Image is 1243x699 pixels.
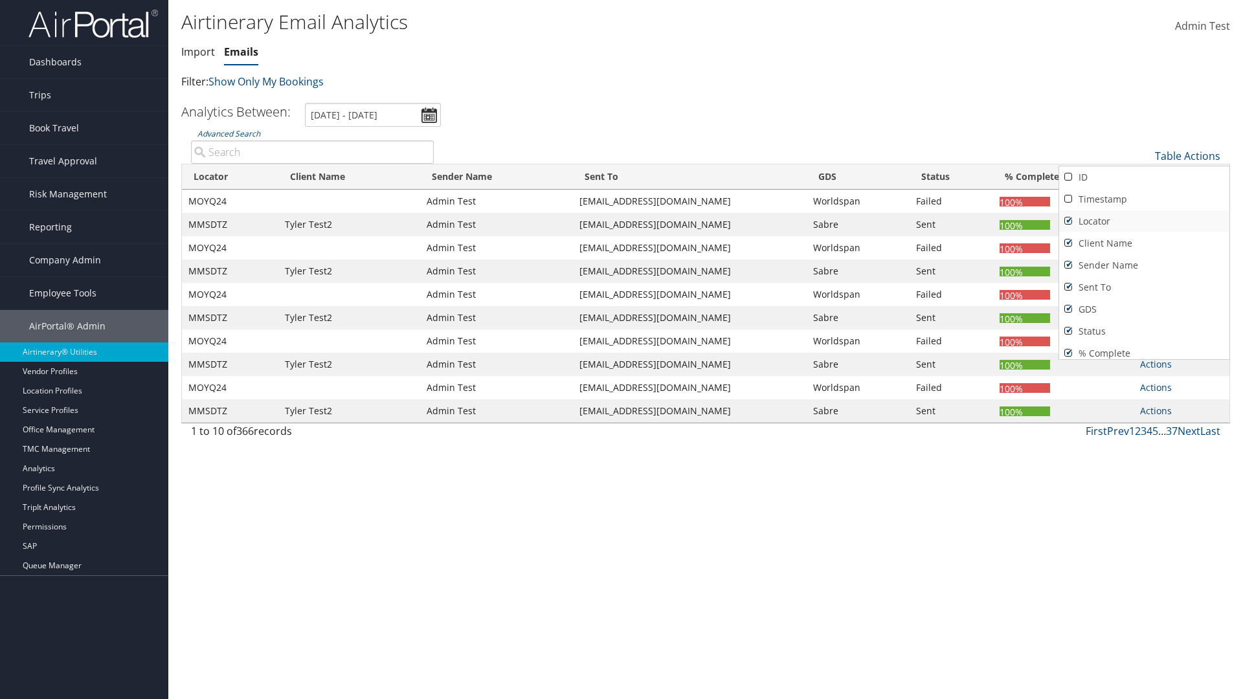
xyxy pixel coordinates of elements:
a: Sender Name [1059,254,1229,276]
span: AirPortal® Admin [29,310,106,342]
a: ID [1059,166,1229,188]
span: Risk Management [29,178,107,210]
span: Company Admin [29,244,101,276]
a: Locator [1059,210,1229,232]
a: Timestamp [1059,188,1229,210]
a: Sent To [1059,276,1229,298]
a: Status [1059,320,1229,342]
a: Client Name [1059,232,1229,254]
span: Book Travel [29,112,79,144]
span: Dashboards [29,46,82,78]
a: % Complete [1059,342,1229,364]
span: Trips [29,79,51,111]
a: GDS [1059,298,1229,320]
span: Travel Approval [29,145,97,177]
span: Employee Tools [29,277,96,309]
img: airportal-logo.png [28,8,158,39]
span: Reporting [29,211,72,243]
